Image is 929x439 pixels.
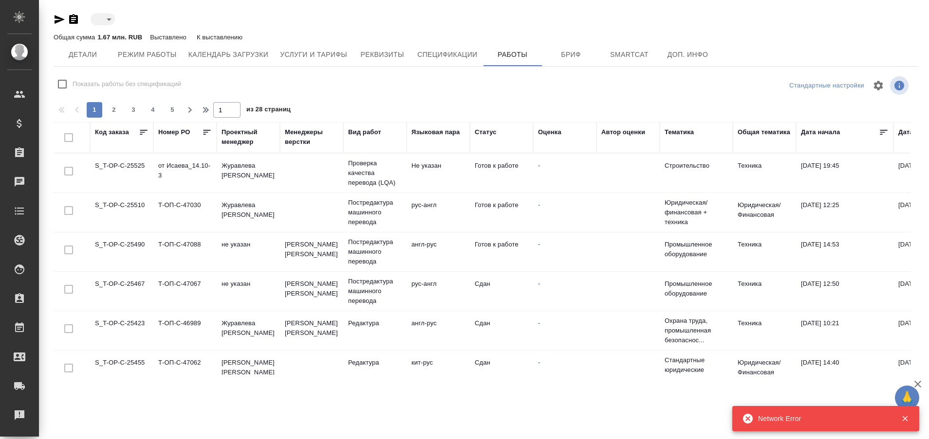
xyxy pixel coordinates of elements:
p: Проверка качества перевода (LQA) [348,158,402,188]
td: [PERSON_NAME] [PERSON_NAME] [217,353,280,387]
td: Сдан [470,353,533,387]
td: Сдан [470,314,533,348]
td: Т-ОП-С-46989 [153,314,217,348]
div: Языковая пара [411,127,460,137]
p: Стандартные юридические документы, до... [665,355,728,385]
p: Промышленное оборудование [665,279,728,299]
span: Бриф [548,49,595,61]
span: Спецификации [417,49,477,61]
td: рус-англ [407,274,470,308]
span: 5 [165,105,180,115]
td: Т-ОП-С-47062 [153,353,217,387]
td: не указан [217,235,280,269]
td: Юридическая/Финансовая [733,195,796,229]
p: Постредактура машинного перевода [348,237,402,266]
button: 5 [165,102,180,118]
div: Код заказа [95,127,129,137]
p: Редактура [348,318,402,328]
button: Скопировать ссылку [68,14,79,25]
td: англ-рус [407,314,470,348]
span: Детали [59,49,106,61]
td: S_T-OP-C-25455 [90,353,153,387]
td: Техника [733,156,796,190]
button: 🙏 [895,386,919,410]
td: Т-ОП-С-47067 [153,274,217,308]
p: Постредактура машинного перевода [348,277,402,306]
p: Постредактура машинного перевода [348,198,402,227]
p: Редактура [348,358,402,368]
td: [PERSON_NAME] [PERSON_NAME] [280,314,343,348]
button: Скопировать ссылку для ЯМессенджера [54,14,65,25]
div: Статус [475,127,497,137]
td: S_T-OP-C-25525 [90,156,153,190]
p: Выставлено [150,34,189,41]
td: Готов к работе [470,195,533,229]
div: Тематика [665,127,694,137]
button: Закрыть [895,414,915,423]
p: Охрана труда, промышленная безопаснос... [665,316,728,345]
div: Общая тематика [738,127,790,137]
td: Журавлева [PERSON_NAME] [217,314,280,348]
div: Network Error [758,414,887,423]
td: не указан [217,274,280,308]
a: - [538,319,540,327]
span: Календарь загрузки [188,49,269,61]
td: кит-рус [407,353,470,387]
span: из 28 страниц [246,104,291,118]
span: Посмотреть информацию [890,76,910,95]
td: Т-ОП-С-47088 [153,235,217,269]
td: [DATE] 12:25 [796,195,893,229]
td: Техника [733,314,796,348]
p: К выставлению [197,34,245,41]
button: 3 [126,102,141,118]
td: S_T-OP-C-25510 [90,195,153,229]
td: Журавлева [PERSON_NAME] [217,156,280,190]
td: S_T-OP-C-25467 [90,274,153,308]
td: Юридическая/Финансовая [733,353,796,387]
div: Вид работ [348,127,381,137]
span: Работы [489,49,536,61]
span: 3 [126,105,141,115]
td: S_T-OP-C-25490 [90,235,153,269]
div: Оценка [538,127,561,137]
span: Услуги и тарифы [280,49,347,61]
div: Автор оценки [601,127,645,137]
div: ​ [91,13,115,25]
div: Менеджеры верстки [285,127,338,147]
span: 2 [106,105,122,115]
td: англ-рус [407,235,470,269]
td: [PERSON_NAME] [PERSON_NAME] [280,235,343,269]
button: 2 [106,102,122,118]
td: от Исаева_14.10-3 [153,156,217,190]
td: [DATE] 14:53 [796,235,893,269]
td: [DATE] 19:45 [796,156,893,190]
span: Smartcat [606,49,653,61]
td: Готов к работе [470,235,533,269]
div: split button [787,78,867,93]
td: Не указан [407,156,470,190]
td: Техника [733,235,796,269]
div: Проектный менеджер [222,127,275,147]
a: - [538,359,540,366]
p: Строительство [665,161,728,171]
td: [PERSON_NAME] [PERSON_NAME] [280,274,343,308]
td: [DATE] 10:21 [796,314,893,348]
td: рус-англ [407,195,470,229]
td: Журавлева [PERSON_NAME] [217,195,280,229]
td: [DATE] 12:50 [796,274,893,308]
td: Сдан [470,274,533,308]
div: Дата начала [801,127,840,137]
a: - [538,201,540,209]
td: Готов к работе [470,156,533,190]
p: Юридическая/финансовая + техника [665,198,728,227]
span: Доп. инфо [665,49,711,61]
span: Реквизиты [359,49,406,61]
span: Настроить таблицу [867,74,890,97]
p: Общая сумма [54,34,97,41]
span: 🙏 [899,387,915,408]
a: - [538,162,540,169]
span: 4 [145,105,161,115]
td: Техника [733,274,796,308]
div: Номер PO [158,127,190,137]
p: Промышленное оборудование [665,240,728,259]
